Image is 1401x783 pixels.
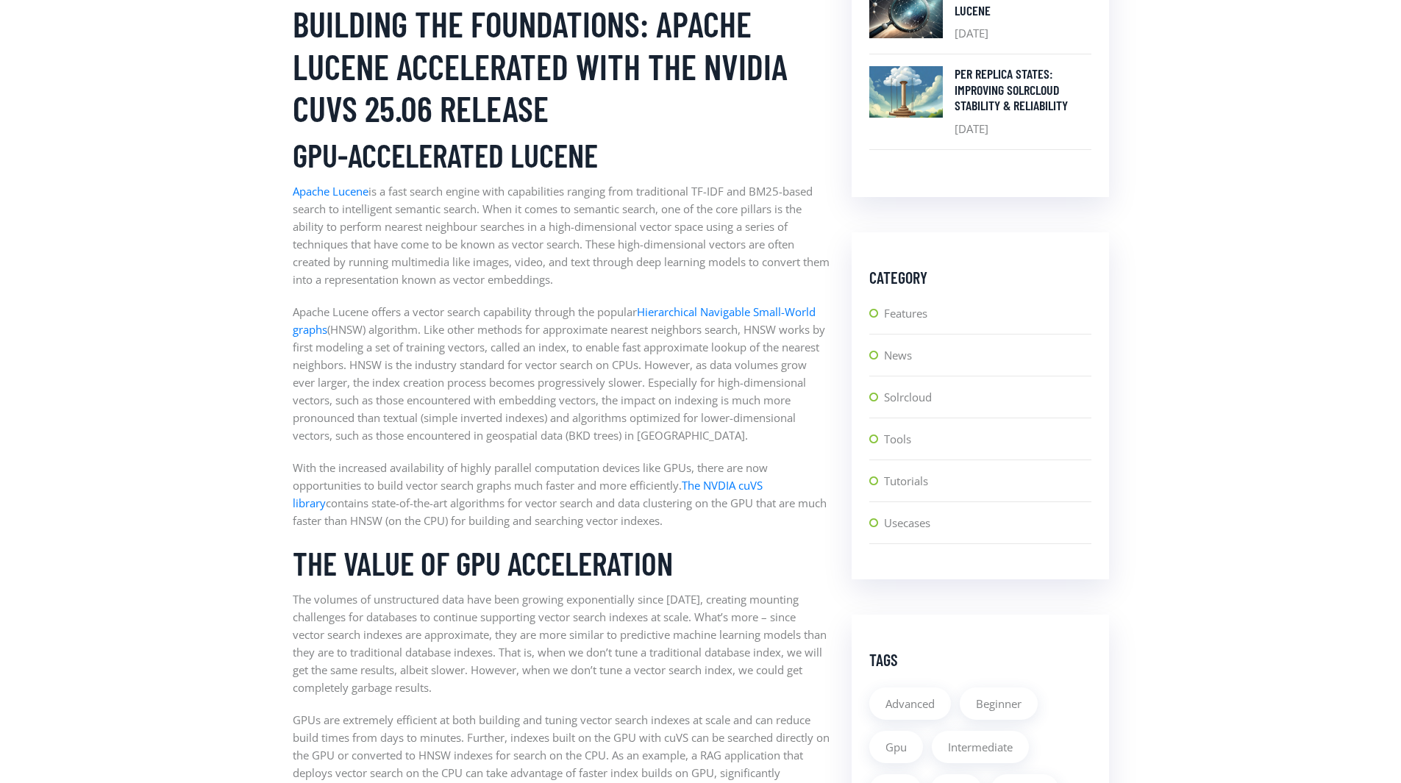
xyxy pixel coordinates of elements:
[932,731,1029,763] a: Intermediate
[884,346,1091,376] a: News
[293,459,830,529] p: With the increased availability of highly parallel computation devices like GPUs, there are now o...
[293,478,763,510] a: The NVDIA cuVS library
[884,304,1091,334] a: Features
[293,184,368,199] a: Apache Lucene
[293,3,830,130] h2: Building the foundations: Apache Lucene Accelerated with the NVIDIA cuVS 25.06 Release
[293,304,816,337] a: Hierarchical Navigable Small-World graphs
[869,268,1091,287] h4: Category
[960,687,1038,720] a: Beginner
[293,303,830,444] p: Apache Lucene offers a vector search capability through the popular (HNSW) algorithm. Like other ...
[955,66,1091,137] div: [DATE]
[293,136,830,175] h3: GPU-accelerated Lucene
[869,66,943,118] img: solr_cloud_stability_and_reliability.jpg
[869,650,1091,669] h4: Tags
[869,687,951,720] a: Advanced
[293,590,830,696] p: The volumes of unstructured data have been growing exponentially since [DATE], creating mounting ...
[884,430,1091,460] a: Tools
[869,731,923,763] a: Gpu
[884,514,1091,543] a: Usecases
[884,388,1091,418] a: Solrcloud
[955,66,1091,114] a: Per Replica States: Improving SolrCloud stability & reliability
[293,544,830,583] h3: The value of GPU acceleration
[293,182,830,288] p: is a fast search engine with capabilities ranging from traditional TF-IDF and BM25-based search t...
[884,472,1091,501] a: Tutorials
